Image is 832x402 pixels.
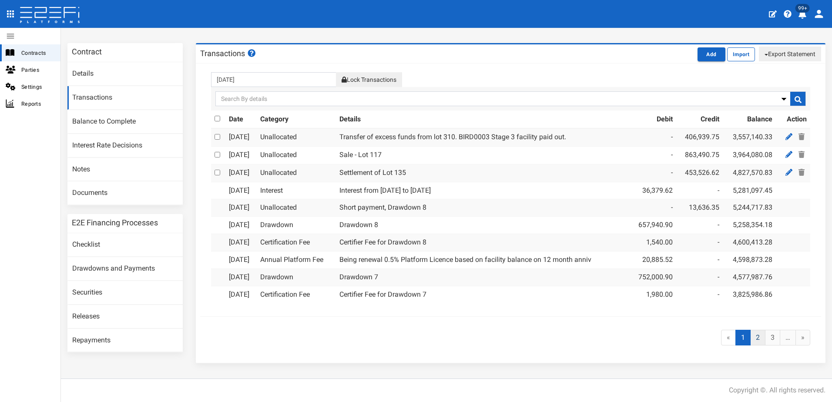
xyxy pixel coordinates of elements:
[759,47,821,61] button: Export Statement
[676,128,723,146] td: 406,939.75
[21,65,54,75] span: Parties
[629,217,676,234] td: 657,940.90
[735,330,751,346] span: 1
[200,49,257,57] h3: Transactions
[629,234,676,251] td: 1,540.00
[336,72,402,87] button: Lock Transactions
[676,217,723,234] td: -
[723,128,775,146] td: 3,557,140.33
[629,286,676,303] td: 1,980.00
[21,82,54,92] span: Settings
[339,238,426,246] a: Certifier Fee for Drawdown 8
[211,72,336,87] input: From Transactions Date
[629,164,676,182] td: -
[629,111,676,128] th: Debit
[339,151,382,159] a: Sale - Lot 117
[257,146,336,164] td: Unallocated
[780,330,796,346] a: …
[676,111,723,128] th: Credit
[723,199,775,217] td: 5,244,717.83
[727,47,755,61] button: Import
[339,221,378,229] a: Drawdown 8
[67,329,183,352] a: Repayments
[67,305,183,328] a: Releases
[723,251,775,268] td: 4,598,873.28
[629,268,676,286] td: 752,000.90
[229,133,249,141] a: [DATE]
[723,182,775,199] td: 5,281,097.45
[257,251,336,268] td: Annual Platform Fee
[723,268,775,286] td: 4,577,987.76
[257,199,336,217] td: Unallocated
[676,268,723,286] td: -
[723,146,775,164] td: 3,964,080.08
[765,330,780,346] a: 3
[229,151,249,159] a: [DATE]
[676,199,723,217] td: 13,636.35
[723,286,775,303] td: 3,825,986.86
[67,62,183,86] a: Details
[257,111,336,128] th: Category
[72,219,158,227] h3: E2E Financing Processes
[723,111,775,128] th: Balance
[257,164,336,182] td: Unallocated
[229,238,249,246] a: [DATE]
[21,99,54,109] span: Reports
[225,111,256,128] th: Date
[215,91,806,106] input: Search By details
[676,182,723,199] td: -
[676,251,723,268] td: -
[257,234,336,251] td: Certification Fee
[229,203,249,211] a: [DATE]
[67,257,183,281] a: Drawdowns and Payments
[776,111,810,128] th: Action
[339,186,431,194] a: Interest from [DATE] to [DATE]
[698,50,727,58] a: Add
[698,47,725,61] button: Add
[629,251,676,268] td: 20,885.52
[721,330,736,346] span: «
[229,290,249,298] a: [DATE]
[676,146,723,164] td: 863,490.75
[676,234,723,251] td: -
[339,168,406,177] a: Settlement of Lot 135
[229,168,249,177] a: [DATE]
[257,217,336,234] td: Drawdown
[257,268,336,286] td: Drawdown
[723,234,775,251] td: 4,600,413.28
[750,330,765,346] a: 2
[723,217,775,234] td: 5,258,354.18
[339,290,426,298] a: Certifier Fee for Drawdown 7
[72,48,102,56] h3: Contract
[229,273,249,281] a: [DATE]
[67,181,183,205] a: Documents
[257,128,336,146] td: Unallocated
[229,221,249,229] a: [DATE]
[629,128,676,146] td: -
[339,255,591,264] a: Being renewal 0.5% Platform Licence based on facility balance on 12 month anniv
[336,111,629,128] th: Details
[629,146,676,164] td: -
[257,182,336,199] td: Interest
[21,48,54,58] span: Contracts
[629,182,676,199] td: 36,379.62
[339,203,426,211] a: Short payment, Drawdown 8
[629,199,676,217] td: -
[676,164,723,182] td: 453,526.62
[339,273,378,281] a: Drawdown 7
[67,233,183,257] a: Checklist
[257,286,336,303] td: Certification Fee
[229,186,249,194] a: [DATE]
[67,158,183,181] a: Notes
[67,110,183,134] a: Balance to Complete
[723,164,775,182] td: 4,827,570.83
[729,385,825,395] div: Copyright ©. All rights reserved.
[795,330,810,346] a: »
[67,281,183,305] a: Securities
[67,134,183,157] a: Interest Rate Decisions
[67,86,183,110] a: Transactions
[676,286,723,303] td: -
[339,133,566,141] a: Transfer of excess funds from lot 310. BIRD0003 Stage 3 facility paid out.
[229,255,249,264] a: [DATE]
